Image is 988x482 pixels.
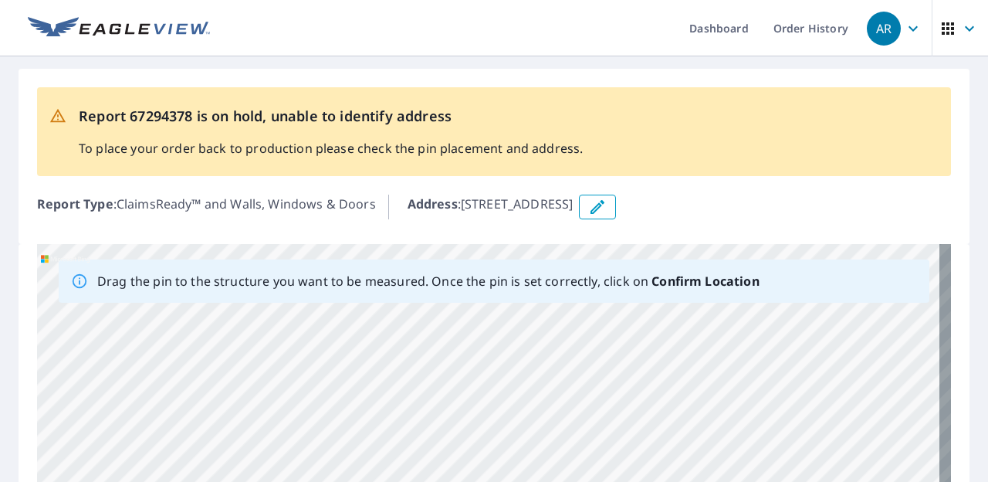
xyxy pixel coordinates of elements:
[867,12,901,46] div: AR
[37,195,113,212] b: Report Type
[408,195,458,212] b: Address
[97,272,760,290] p: Drag the pin to the structure you want to be measured. Once the pin is set correctly, click on
[37,195,376,219] p: : ClaimsReady™ and Walls, Windows & Doors
[28,17,210,40] img: EV Logo
[651,273,759,290] b: Confirm Location
[79,106,583,127] p: Report 67294378 is on hold, unable to identify address
[408,195,574,219] p: : [STREET_ADDRESS]
[79,139,583,158] p: To place your order back to production please check the pin placement and address.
